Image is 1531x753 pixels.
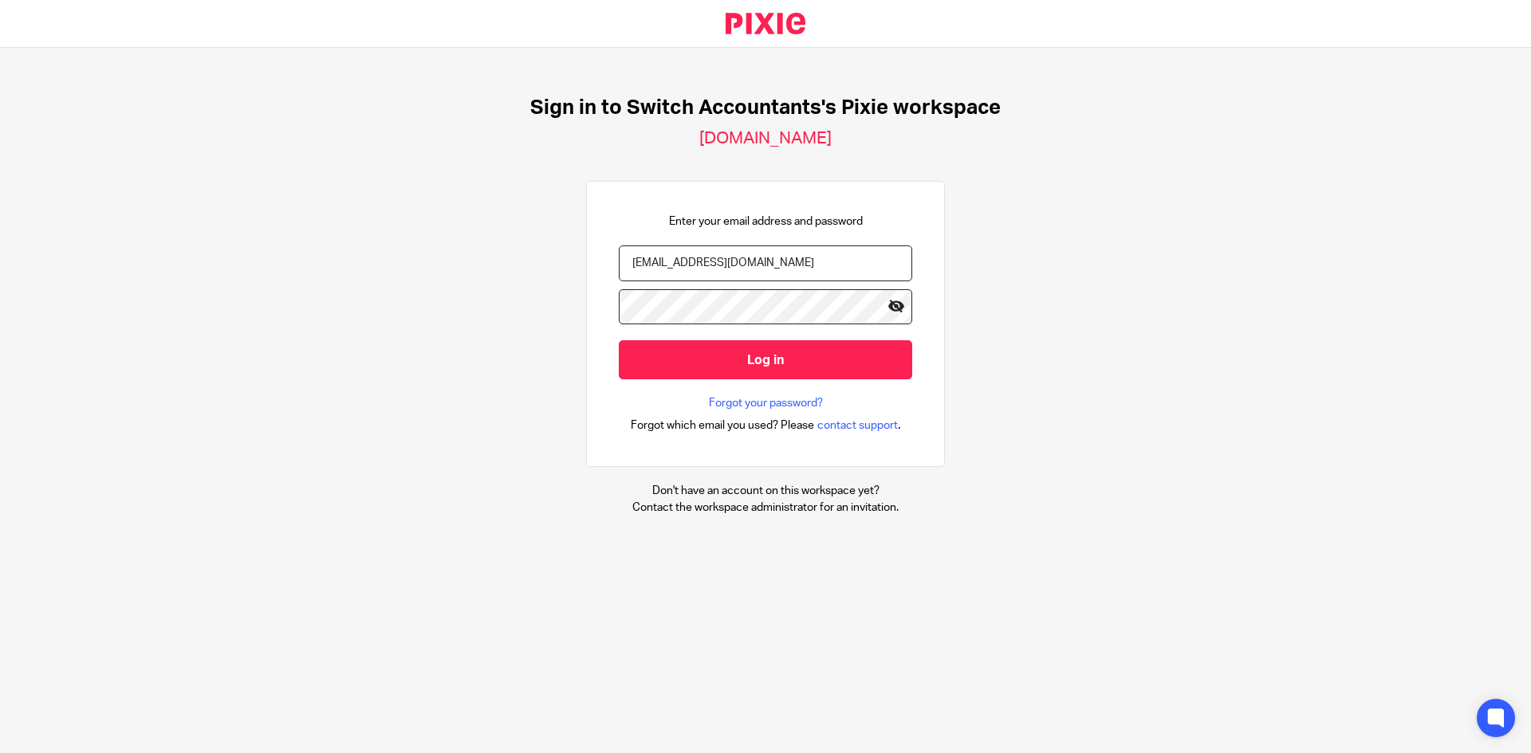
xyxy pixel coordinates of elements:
[631,418,814,433] span: Forgot which email you used? Please
[709,395,823,411] a: Forgot your password?
[631,416,901,434] div: .
[632,483,899,499] p: Don't have an account on this workspace yet?
[619,245,912,281] input: name@example.com
[530,96,1001,120] h1: Sign in to Switch Accountants's Pixie workspace
[669,214,863,229] p: Enter your email address and password
[619,340,912,379] input: Log in
[632,500,899,516] p: Contact the workspace administrator for an invitation.
[817,418,898,433] span: contact support
[699,128,832,149] h2: [DOMAIN_NAME]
